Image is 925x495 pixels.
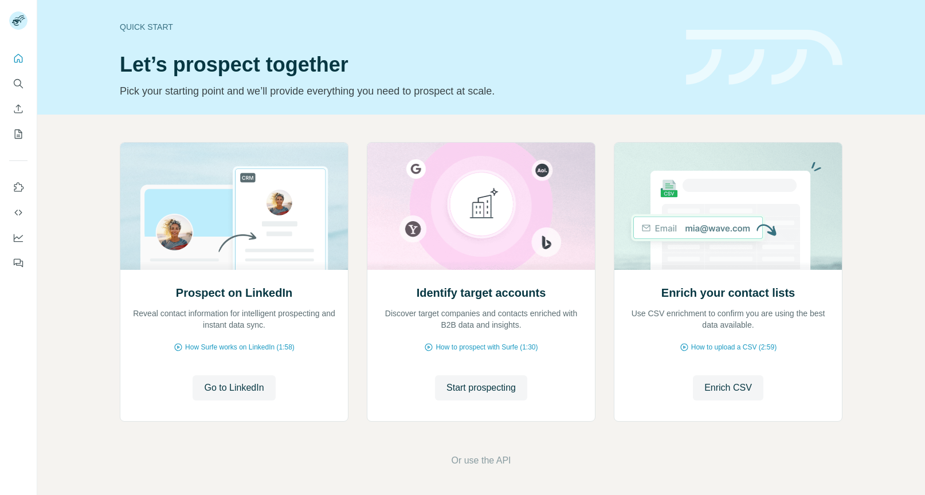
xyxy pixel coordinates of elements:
span: Go to LinkedIn [204,381,264,395]
button: Enrich CSV [9,99,28,119]
button: My lists [9,124,28,144]
h2: Enrich your contact lists [661,285,795,301]
button: Dashboard [9,227,28,248]
h1: Let’s prospect together [120,53,672,76]
span: Enrich CSV [704,381,752,395]
span: How to prospect with Surfe (1:30) [436,342,538,352]
p: Discover target companies and contacts enriched with B2B data and insights. [379,308,583,331]
span: How to upload a CSV (2:59) [691,342,777,352]
h2: Identify target accounts [417,285,546,301]
p: Pick your starting point and we’ll provide everything you need to prospect at scale. [120,83,672,99]
img: Identify target accounts [367,143,595,270]
span: Start prospecting [446,381,516,395]
button: Search [9,73,28,94]
button: Start prospecting [435,375,527,400]
button: Go to LinkedIn [193,375,275,400]
h2: Prospect on LinkedIn [176,285,292,301]
button: Use Surfe API [9,202,28,223]
span: How Surfe works on LinkedIn (1:58) [185,342,295,352]
button: Use Surfe on LinkedIn [9,177,28,198]
p: Use CSV enrichment to confirm you are using the best data available. [626,308,830,331]
img: Prospect on LinkedIn [120,143,348,270]
div: Quick start [120,21,672,33]
button: Quick start [9,48,28,69]
button: Or use the API [451,454,511,467]
button: Enrich CSV [693,375,763,400]
img: Enrich your contact lists [614,143,842,270]
img: banner [686,30,842,85]
p: Reveal contact information for intelligent prospecting and instant data sync. [132,308,336,331]
button: Feedback [9,253,28,273]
